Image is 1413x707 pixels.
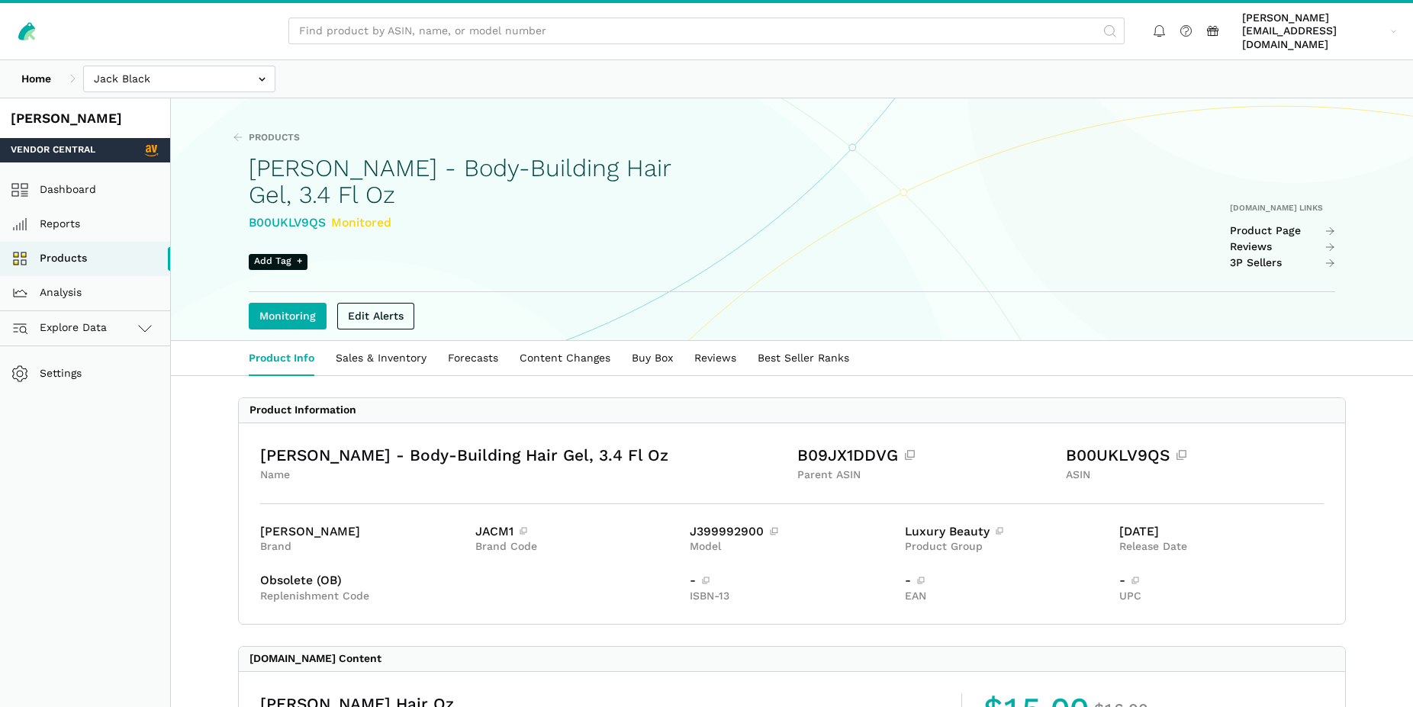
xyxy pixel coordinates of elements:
div: Obsolete (OB) [260,574,679,586]
span: Add Tag [249,254,307,270]
div: Luxury Beauty [905,525,1109,538]
a: Reviews [1230,240,1336,254]
a: [PERSON_NAME][EMAIL_ADDRESS][DOMAIN_NAME] [1237,8,1402,54]
div: [DOMAIN_NAME] Links [1230,203,1336,214]
div: [PERSON_NAME] - Body-Building Hair Gel, 3.4 Fl Oz [260,445,787,466]
div: ASIN [1066,468,1324,482]
div: B00UKLV9QS [1066,445,1324,466]
div: [PERSON_NAME] [260,525,465,538]
a: Product Info [238,341,325,376]
a: Best Seller Ranks [747,341,860,376]
div: EAN [905,590,1109,603]
div: - [1119,574,1324,586]
div: Parent ASIN [797,468,1055,482]
a: 3P Sellers [1230,256,1336,270]
div: Brand Code [475,540,680,554]
a: Edit Alerts [337,303,414,329]
span: + [297,255,302,268]
a: Home [11,66,62,92]
span: [PERSON_NAME][EMAIL_ADDRESS][DOMAIN_NAME] [1242,11,1386,52]
div: J399992900 [690,525,894,538]
div: Brand [260,540,465,554]
div: - [905,574,1109,586]
a: Buy Box [621,341,684,376]
input: Find product by ASIN, name, or model number [288,18,1125,44]
div: Product Information [249,403,356,417]
div: Product Group [905,540,1109,554]
a: Content Changes [509,341,621,376]
a: Reviews [684,341,747,376]
span: Explore Data [16,319,107,337]
div: Name [260,468,787,482]
div: [DOMAIN_NAME] Content [249,652,381,666]
span: Monitored [331,215,391,230]
div: - [690,574,894,586]
div: B00UKLV9QS [249,214,695,233]
div: Model [690,540,894,554]
input: Jack Black [83,66,275,92]
div: ISBN-13 [690,590,894,603]
div: B09JX1DDVG [797,445,1055,466]
div: [PERSON_NAME] [11,109,159,128]
a: Forecasts [437,341,509,376]
h1: [PERSON_NAME] - Body-Building Hair Gel, 3.4 Fl Oz [249,155,695,208]
span: Vendor Central [11,143,95,157]
a: Product Page [1230,224,1336,238]
span: Products [249,131,300,145]
a: Products [233,131,300,145]
div: UPC [1119,590,1324,603]
div: JACM1 [475,525,680,538]
div: Replenishment Code [260,590,679,603]
div: [DATE] [1119,525,1324,538]
a: Sales & Inventory [325,341,437,376]
div: Release Date [1119,540,1324,554]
